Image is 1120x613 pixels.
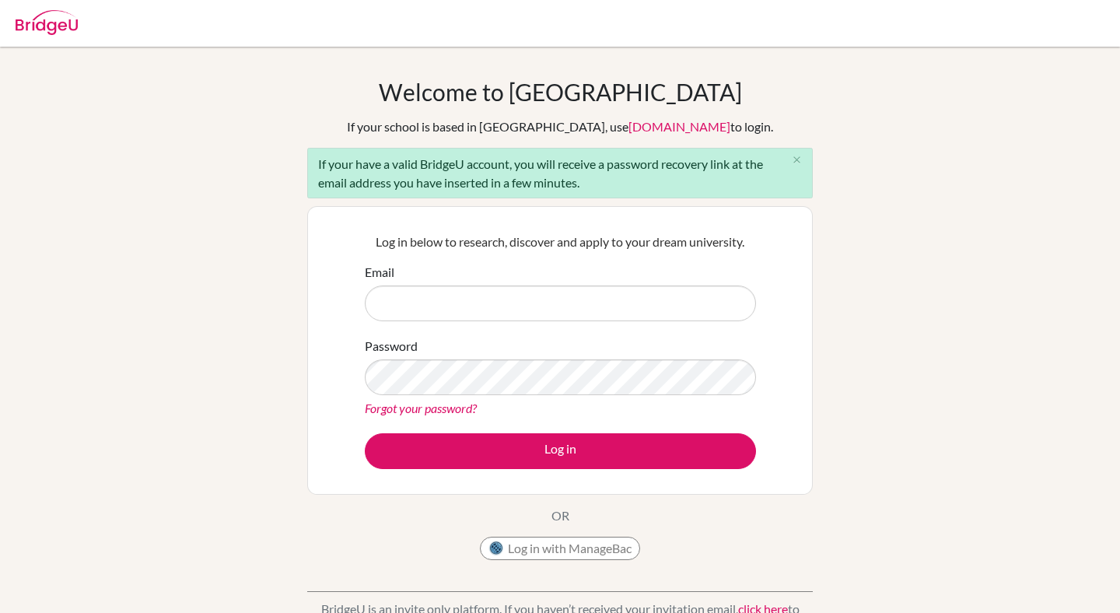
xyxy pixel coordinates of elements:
[551,506,569,525] p: OR
[781,149,812,172] button: Close
[365,337,418,356] label: Password
[365,263,394,282] label: Email
[791,154,803,166] i: close
[347,117,773,136] div: If your school is based in [GEOGRAPHIC_DATA], use to login.
[365,233,756,251] p: Log in below to research, discover and apply to your dream university.
[379,78,742,106] h1: Welcome to [GEOGRAPHIC_DATA]
[480,537,640,560] button: Log in with ManageBac
[307,148,813,198] div: If your have a valid BridgeU account, you will receive a password recovery link at the email addr...
[365,433,756,469] button: Log in
[16,10,78,35] img: Bridge-U
[365,401,477,415] a: Forgot your password?
[628,119,730,134] a: [DOMAIN_NAME]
